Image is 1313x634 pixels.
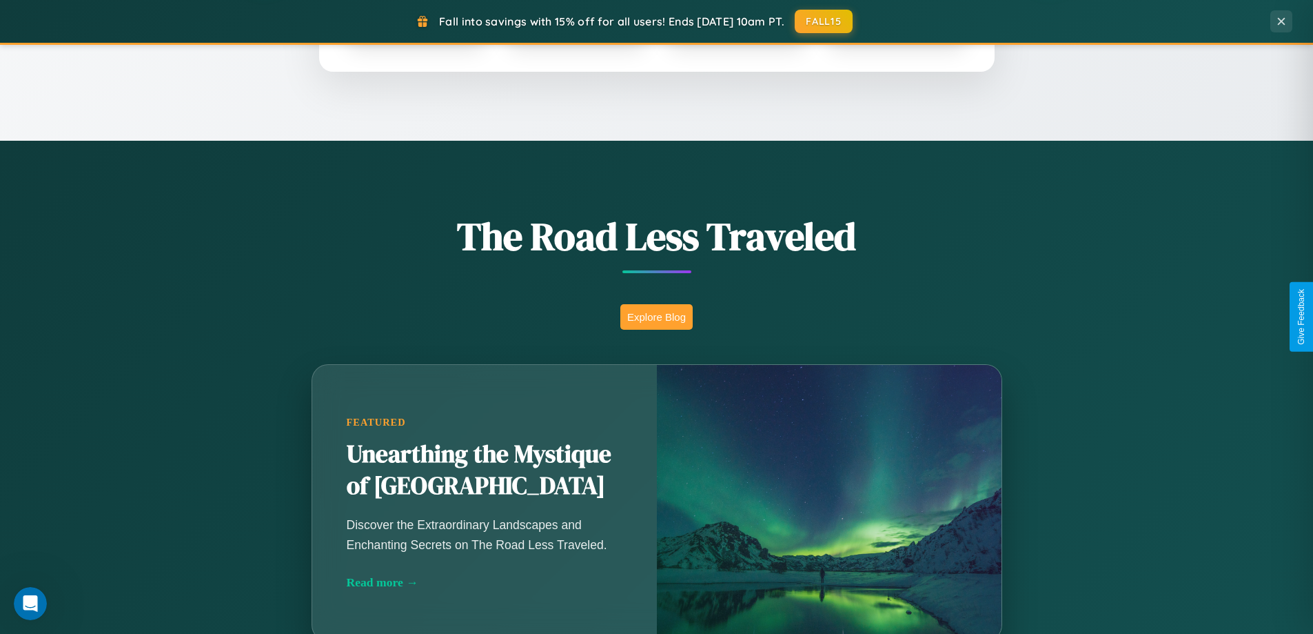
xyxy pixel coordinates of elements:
iframe: Intercom live chat [14,587,47,620]
div: Give Feedback [1296,289,1306,345]
p: Discover the Extraordinary Landscapes and Enchanting Secrets on The Road Less Traveled. [347,515,622,554]
h2: Unearthing the Mystique of [GEOGRAPHIC_DATA] [347,439,622,502]
button: Explore Blog [620,304,693,330]
div: Read more → [347,575,622,590]
button: FALL15 [795,10,853,33]
div: Featured [347,417,622,428]
h1: The Road Less Traveled [243,210,1070,263]
span: Fall into savings with 15% off for all users! Ends [DATE] 10am PT. [439,14,784,28]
